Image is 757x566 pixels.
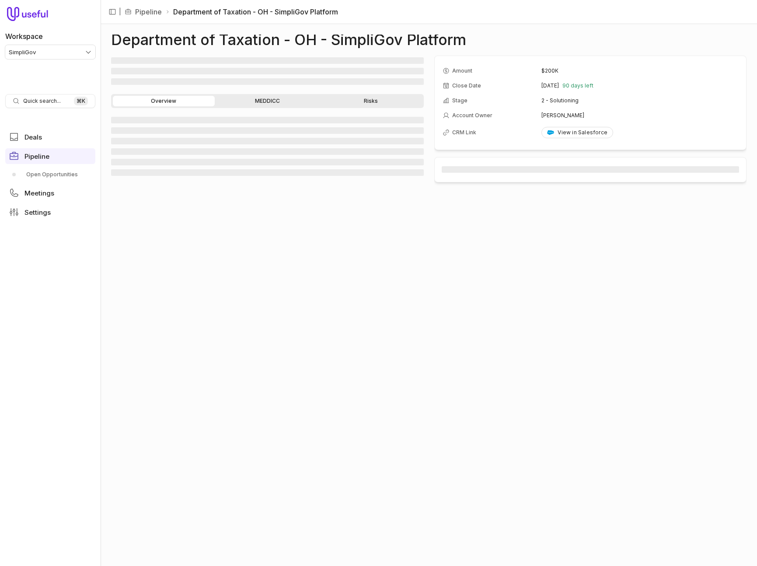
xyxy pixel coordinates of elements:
[5,168,95,182] a: Open Opportunities
[119,7,121,17] span: |
[5,168,95,182] div: Pipeline submenu
[111,138,424,144] span: ‌
[165,7,338,17] li: Department of Taxation - OH - SimpliGov Platform
[111,159,424,165] span: ‌
[24,190,54,196] span: Meetings
[541,64,738,78] td: $200K
[111,169,424,176] span: ‌
[24,153,49,160] span: Pipeline
[24,209,51,216] span: Settings
[5,148,95,164] a: Pipeline
[111,35,466,45] h1: Department of Taxation - OH - SimpliGov Platform
[74,97,88,105] kbd: ⌘ K
[111,78,424,85] span: ‌
[452,67,472,74] span: Amount
[541,127,613,138] a: View in Salesforce
[452,112,492,119] span: Account Owner
[541,94,738,108] td: 2 - Solutioning
[111,127,424,134] span: ‌
[5,204,95,220] a: Settings
[5,31,43,42] label: Workspace
[5,185,95,201] a: Meetings
[111,57,424,64] span: ‌
[111,148,424,155] span: ‌
[541,108,738,122] td: [PERSON_NAME]
[452,82,481,89] span: Close Date
[113,96,215,106] a: Overview
[106,5,119,18] button: Collapse sidebar
[216,96,318,106] a: MEDDICC
[442,166,740,173] span: ‌
[320,96,422,106] a: Risks
[5,129,95,145] a: Deals
[452,129,476,136] span: CRM Link
[24,134,42,140] span: Deals
[547,129,607,136] div: View in Salesforce
[562,82,593,89] span: 90 days left
[23,98,61,105] span: Quick search...
[541,82,559,89] time: [DATE]
[452,97,467,104] span: Stage
[135,7,162,17] a: Pipeline
[111,68,424,74] span: ‌
[111,117,424,123] span: ‌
